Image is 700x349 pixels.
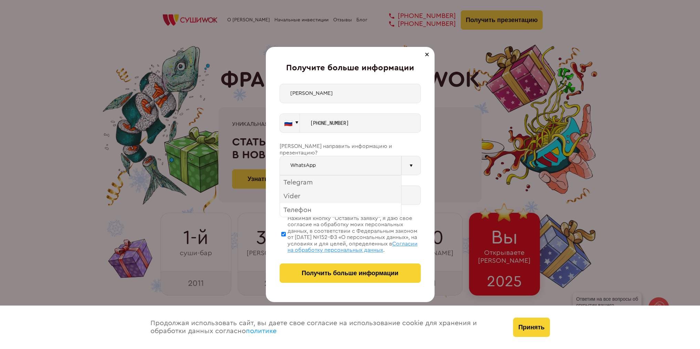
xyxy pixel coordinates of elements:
[280,189,401,203] div: Vider
[246,328,276,335] a: политике
[280,113,300,133] button: 🇷🇺
[144,306,506,349] div: Продолжая использовать сайт, вы даете свое согласие на использование cookie для хранения и обрабо...
[280,203,401,217] div: Телефон
[288,215,421,253] div: Нажимая кнопку “Оставить заявку”, я даю свое согласие на обработку моих персональных данных, в со...
[280,263,421,283] button: Получить больше информации
[280,176,401,189] div: Telegram
[280,143,421,156] div: [PERSON_NAME] направить информацию и презентацию?
[280,63,421,73] div: Получите больше информации
[288,241,418,253] span: Согласии на обработку персональных данных
[302,270,398,277] span: Получить больше информации
[300,113,421,133] input: +7 (___) ___-____
[513,318,550,337] button: Принять
[280,84,421,103] input: Введите ФИО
